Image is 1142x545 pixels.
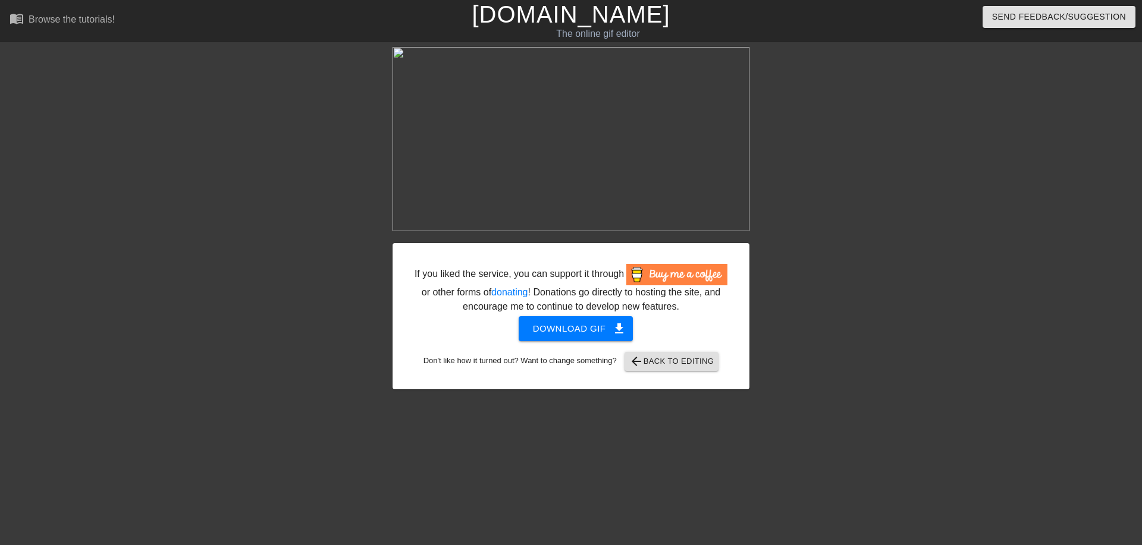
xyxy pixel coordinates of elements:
[472,1,670,27] a: [DOMAIN_NAME]
[393,47,749,231] img: tdO6Ew6Q.gif
[625,352,719,371] button: Back to Editing
[29,14,115,24] div: Browse the tutorials!
[491,287,528,297] a: donating
[413,264,729,314] div: If you liked the service, you can support it through or other forms of ! Donations go directly to...
[519,316,633,341] button: Download gif
[10,11,24,26] span: menu_book
[612,322,626,336] span: get_app
[629,354,714,368] span: Back to Editing
[992,10,1126,24] span: Send Feedback/Suggestion
[387,27,810,41] div: The online gif editor
[10,11,115,30] a: Browse the tutorials!
[626,264,727,285] img: Buy Me A Coffee
[509,323,633,333] a: Download gif
[983,6,1135,28] button: Send Feedback/Suggestion
[411,352,731,371] div: Don't like how it turned out? Want to change something?
[629,354,644,368] span: arrow_back
[533,321,619,336] span: Download gif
